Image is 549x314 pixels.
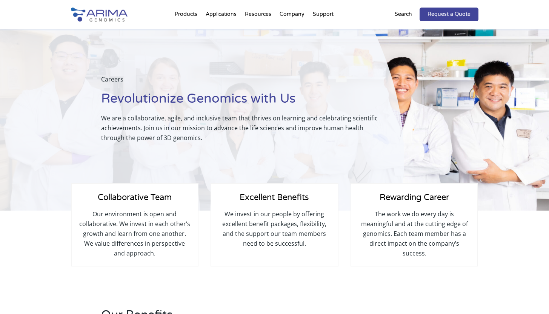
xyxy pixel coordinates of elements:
p: Search [395,9,412,19]
span: Collaborative Team [98,192,172,202]
p: We are a collaborative, agile, and inclusive team that thrives on learning and celebrating scient... [101,113,385,143]
p: The work we do every day is meaningful and at the cutting edge of genomics. Each team member has ... [359,209,470,258]
a: Request a Quote [420,8,478,21]
p: We invest in our people by offering excellent benefit packages, flexibility, and the support our ... [219,209,330,248]
p: Our environment is open and collaborative. We invest in each other’s growth and learn from one an... [79,209,190,258]
span: Rewarding Career [380,192,449,202]
h1: Revolutionize Genomics with Us [101,90,385,113]
img: Arima-Genomics-logo [71,8,128,22]
span: Excellent Benefits [240,192,309,202]
p: Careers [101,74,385,90]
